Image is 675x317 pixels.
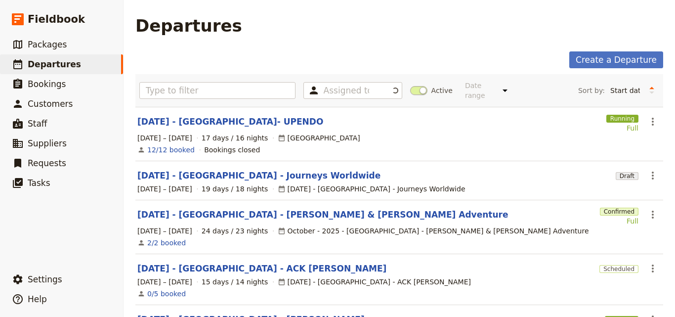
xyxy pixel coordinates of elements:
[28,294,47,304] span: Help
[137,116,323,128] a: [DATE] - [GEOGRAPHIC_DATA]- UPENDO
[600,216,638,226] div: Full
[28,59,81,69] span: Departures
[147,289,186,299] a: View the bookings for this departure
[578,86,605,95] span: Sort by:
[137,184,192,194] span: [DATE] – [DATE]
[202,133,268,143] span: 17 days / 16 nights
[616,172,638,180] span: Draft
[202,184,268,194] span: 19 days / 18 nights
[137,226,192,236] span: [DATE] – [DATE]
[606,115,638,123] span: Running
[28,40,67,49] span: Packages
[139,82,295,99] input: Type to filter
[137,209,508,221] a: [DATE] - [GEOGRAPHIC_DATA] - [PERSON_NAME] & [PERSON_NAME] Adventure
[278,277,471,287] div: [DATE] - [GEOGRAPHIC_DATA] - ACK [PERSON_NAME]
[202,226,268,236] span: 24 days / 23 nights
[606,83,644,98] select: Sort by:
[644,83,659,98] button: Change sort direction
[28,99,73,109] span: Customers
[606,123,638,133] div: Full
[137,263,386,274] a: [DATE] - [GEOGRAPHIC_DATA] - ACK [PERSON_NAME]
[204,145,260,155] div: Bookings closed
[137,170,380,181] a: [DATE] - [GEOGRAPHIC_DATA] - Journeys Worldwide
[135,16,242,36] h1: Departures
[599,265,638,273] span: Scheduled
[28,178,50,188] span: Tasks
[28,119,47,129] span: Staff
[202,277,268,287] span: 15 days / 14 nights
[28,79,66,89] span: Bookings
[431,86,453,95] span: Active
[569,51,663,68] a: Create a Departure
[644,167,661,184] button: Actions
[324,85,369,96] input: Assigned to
[147,145,195,155] a: View the bookings for this departure
[147,238,186,248] a: View the bookings for this departure
[28,138,67,148] span: Suppliers
[137,277,192,287] span: [DATE] – [DATE]
[28,274,62,284] span: Settings
[600,208,638,216] span: Confirmed
[278,133,360,143] div: [GEOGRAPHIC_DATA]
[644,113,661,130] button: Actions
[278,226,589,236] div: October - 2025 - [GEOGRAPHIC_DATA] - [PERSON_NAME] & [PERSON_NAME] Adventure
[278,184,465,194] div: [DATE] - [GEOGRAPHIC_DATA] - Journeys Worldwide
[28,12,85,27] span: Fieldbook
[28,158,66,168] span: Requests
[137,133,192,143] span: [DATE] – [DATE]
[644,260,661,277] button: Actions
[644,206,661,223] button: Actions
